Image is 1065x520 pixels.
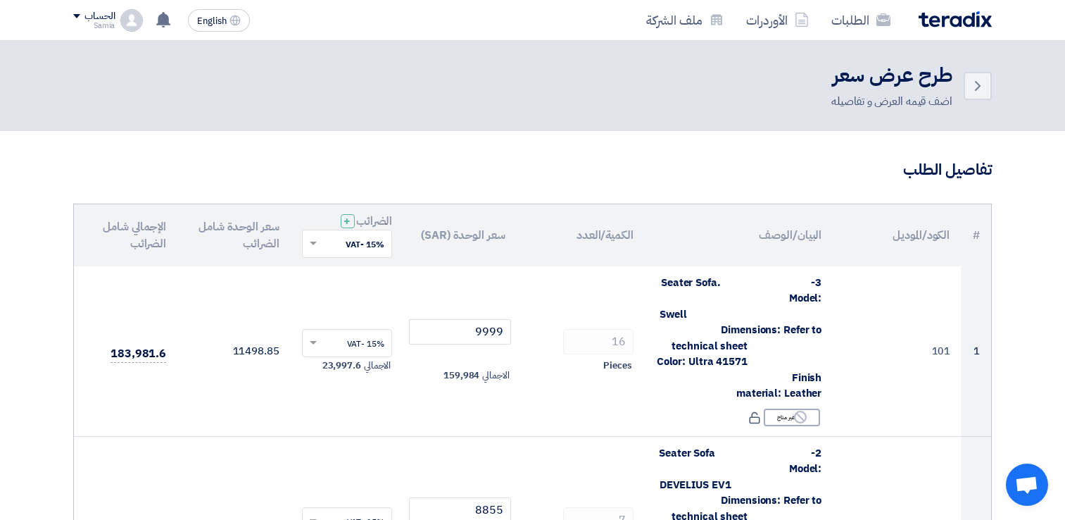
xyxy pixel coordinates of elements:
[831,62,952,89] h2: طرح عرض سعر
[517,204,645,266] th: الكمية/العدد
[833,204,961,266] th: الكود/الموديل
[291,204,404,266] th: الضرائب
[403,204,517,266] th: سعر الوحدة (SAR)
[177,204,291,266] th: سعر الوحدة شامل الضرائب
[831,93,952,110] div: اضف قيمه العرض و تفاصيله
[74,204,177,266] th: الإجمالي شامل الضرائب
[1006,464,1048,506] div: Open chat
[563,329,634,354] input: RFQ_STEP1.ITEMS.2.AMOUNT_TITLE
[645,204,833,266] th: البيان/الوصف
[111,345,166,363] span: 183,981.6
[961,266,991,437] td: 1
[120,9,143,32] img: profile_test.png
[919,11,992,27] img: Teradix logo
[443,369,479,383] span: 159,984
[302,329,393,357] ng-select: VAT
[177,266,291,437] td: 11498.85
[84,11,115,23] div: الحساب
[603,359,631,373] span: Pieces
[735,4,820,37] a: الأوردرات
[657,275,822,402] span: 3-Seater Sofa. Model: Swell Dimensions: Refer to technical sheet Color: Ultra 41571 Finish materi...
[833,266,961,437] td: 101
[73,22,115,30] div: Samia
[322,359,361,373] span: 23,997.6
[635,4,735,37] a: ملف الشركة
[197,16,227,26] span: English
[344,213,351,230] span: +
[409,319,511,345] input: أدخل سعر الوحدة
[820,4,902,37] a: الطلبات
[482,369,509,383] span: الاجمالي
[364,359,391,373] span: الاجمالي
[188,9,250,32] button: English
[73,159,992,181] h3: تفاصيل الطلب
[961,204,991,266] th: #
[764,409,820,426] div: غير متاح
